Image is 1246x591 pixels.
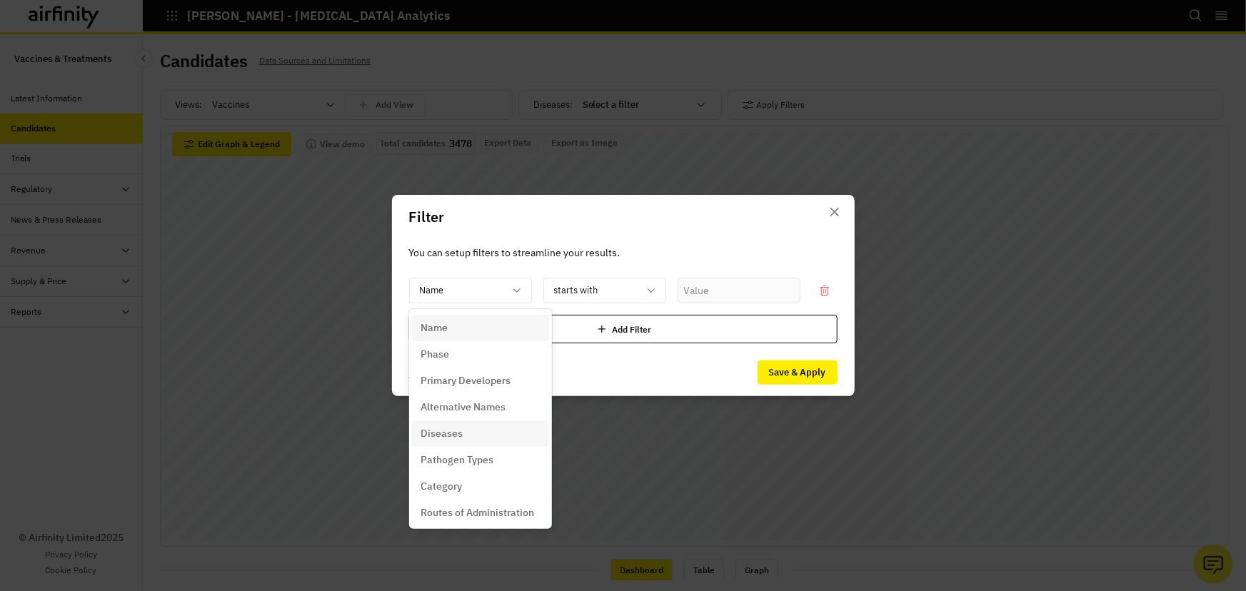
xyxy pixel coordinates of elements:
button: Save & Apply [758,360,838,385]
p: Diseases [421,426,463,441]
p: Alternative Names [421,400,506,415]
header: Filter [392,195,855,239]
p: You can setup filters to streamline your results. [409,245,838,261]
p: Primary Developers [421,373,511,388]
p: Category [421,479,462,494]
p: Routes of Administration [421,505,534,520]
p: Pathogen Types [421,453,493,468]
p: Phase [421,347,449,362]
div: Add Filter [409,315,838,343]
button: Close [823,201,846,223]
input: Value [678,278,800,303]
p: Name [421,320,448,335]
